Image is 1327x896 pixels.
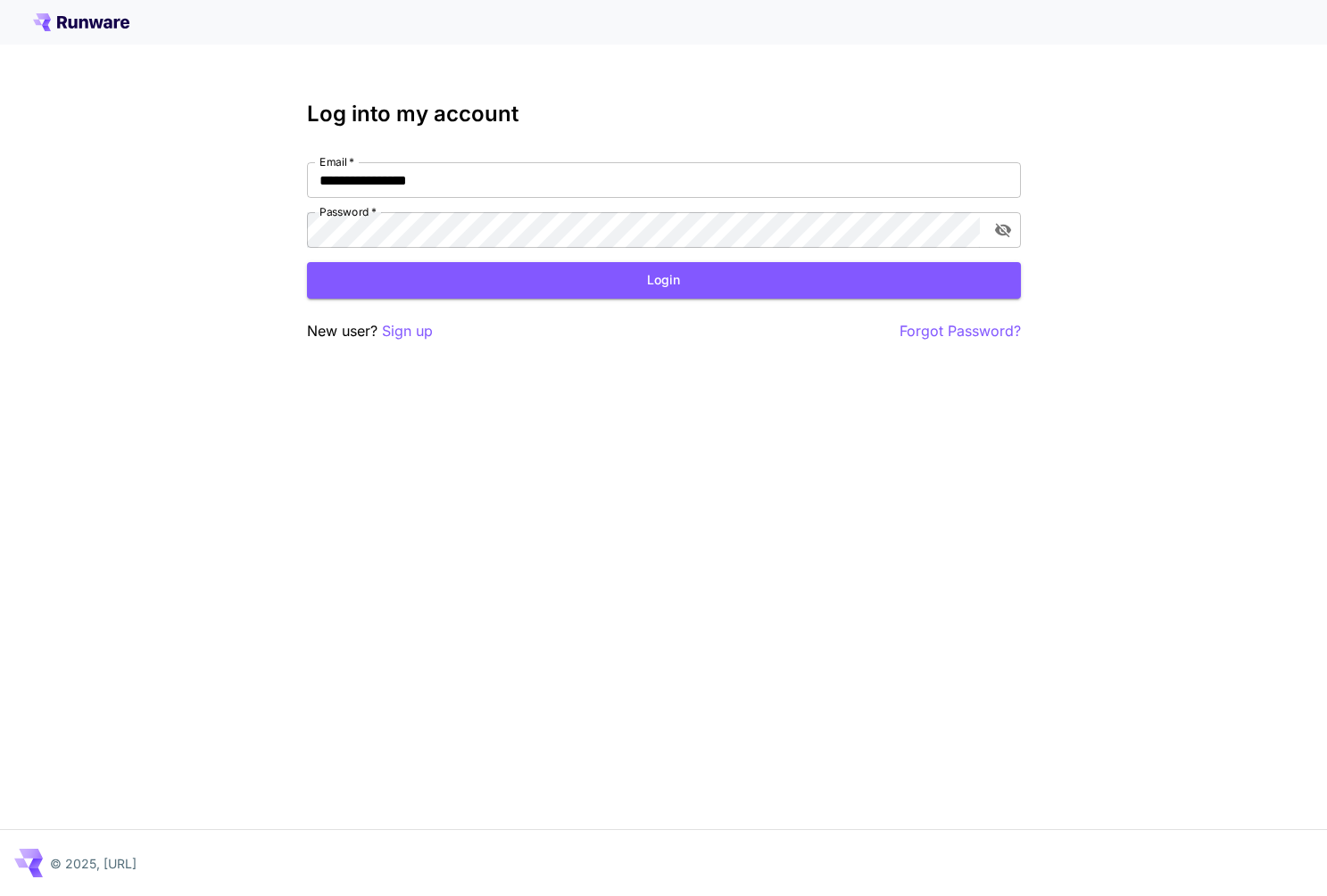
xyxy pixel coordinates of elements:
button: toggle password visibility [987,214,1019,246]
p: New user? [307,320,433,342]
button: Forgot Password? [900,320,1021,342]
label: Email [319,154,354,169]
h3: Log into my account [307,102,1021,127]
button: Sign up [382,320,433,342]
button: Login [307,262,1021,299]
p: © 2025, [URL] [50,854,137,873]
label: Password [319,204,377,219]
